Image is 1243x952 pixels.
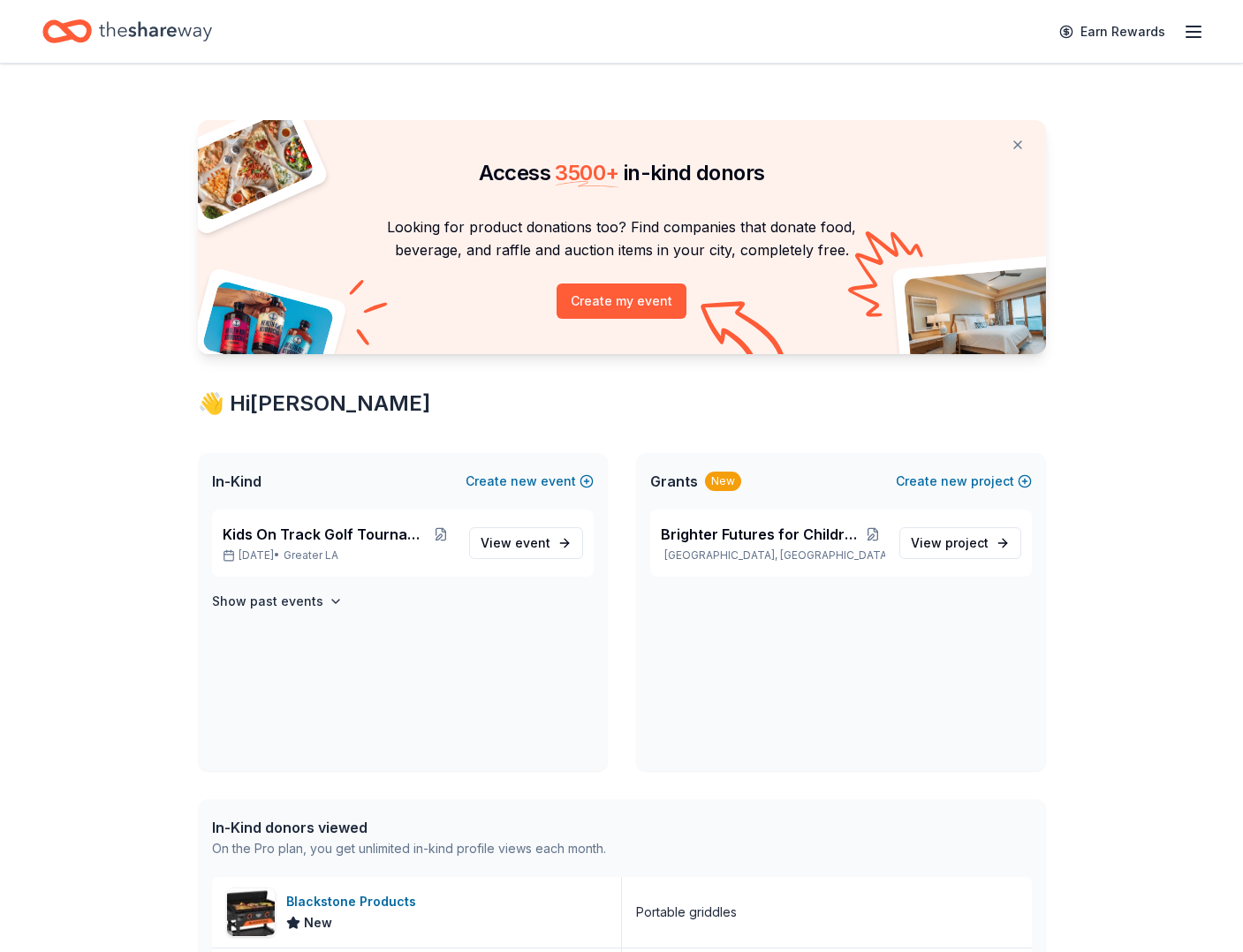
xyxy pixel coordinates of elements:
a: View project [899,527,1021,559]
button: Createnewproject [896,471,1032,492]
div: Portable griddles [636,902,737,923]
div: On the Pro plan, you get unlimited in-kind profile views each month. [212,838,606,859]
div: In-Kind donors viewed [212,817,606,838]
button: Createnewevent [466,471,594,492]
p: [GEOGRAPHIC_DATA], [GEOGRAPHIC_DATA] [661,548,885,563]
p: Looking for product donations too? Find companies that donate food, beverage, and raffle and auct... [219,215,1025,262]
a: Earn Rewards [1049,16,1176,48]
p: [DATE] • [223,548,455,563]
button: Show past events [212,591,343,612]
span: New [304,912,332,933]
span: 3500 + [555,160,618,185]
span: View [481,533,550,554]
span: Kids On Track Golf Tournament 2025 [223,524,428,545]
span: Grants [650,471,698,492]
span: Access in-kind donors [479,160,765,185]
span: new [511,471,537,492]
a: View event [469,527,583,559]
span: new [941,471,967,492]
h4: Show past events [212,591,323,612]
img: Image for Blackstone Products [227,888,275,936]
span: Brighter Futures for Children of Prisoners [661,524,860,545]
span: View [911,533,989,554]
a: Home [42,11,212,52]
button: Create my event [557,283,686,319]
img: Curvy arrow [701,301,789,367]
span: project [945,535,989,550]
span: event [515,535,550,550]
div: 👋 Hi [PERSON_NAME] [198,389,1046,418]
span: In-Kind [212,471,261,492]
div: Blackstone Products [286,891,423,912]
span: Greater LA [284,548,338,563]
img: Pizza [178,110,315,223]
div: New [705,472,741,491]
